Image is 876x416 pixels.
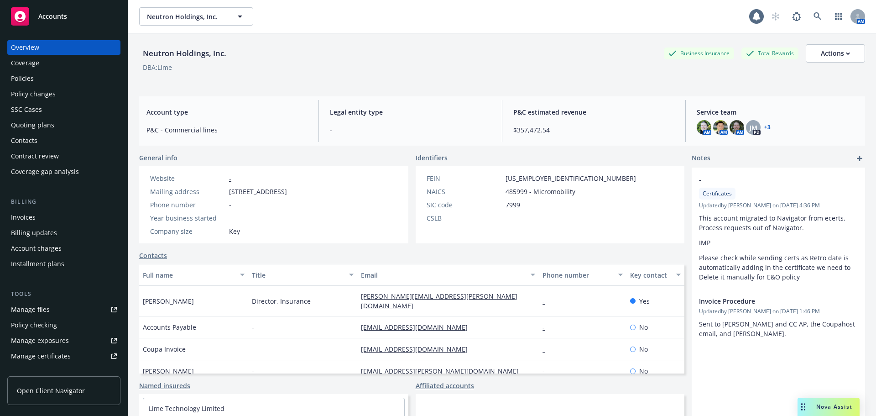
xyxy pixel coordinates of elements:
[143,63,172,72] div: DBA: Lime
[361,345,475,353] a: [EMAIL_ADDRESS][DOMAIN_NAME]
[7,257,120,271] a: Installment plans
[143,322,196,332] span: Accounts Payable
[139,381,190,390] a: Named insureds
[513,107,674,117] span: P&C estimated revenue
[11,210,36,225] div: Invoices
[699,201,858,210] span: Updated by [PERSON_NAME] on [DATE] 4:36 PM
[139,264,248,286] button: Full name
[798,398,860,416] button: Nova Assist
[150,200,225,210] div: Phone number
[7,333,120,348] a: Manage exposures
[821,45,850,62] div: Actions
[730,120,744,135] img: photo
[11,164,79,179] div: Coverage gap analysis
[639,296,650,306] span: Yes
[699,296,834,306] span: Invoice Procedure
[829,7,848,26] a: Switch app
[143,366,194,376] span: [PERSON_NAME]
[150,226,225,236] div: Company size
[416,381,474,390] a: Affiliated accounts
[427,200,502,210] div: SIC code
[143,296,194,306] span: [PERSON_NAME]
[11,133,37,148] div: Contacts
[139,7,253,26] button: Neutron Holdings, Inc.
[816,403,852,411] span: Nova Assist
[11,302,50,317] div: Manage files
[713,120,728,135] img: photo
[664,47,734,59] div: Business Insurance
[11,40,39,55] div: Overview
[764,125,771,130] a: +3
[229,187,287,196] span: [STREET_ADDRESS]
[11,257,64,271] div: Installment plans
[150,213,225,223] div: Year business started
[699,320,857,338] span: Sent to [PERSON_NAME] and CC AP, the Coupahost email, and [PERSON_NAME].
[699,253,858,282] p: Please check while sending certs as Retro date is automatically adding in the certificate we need...
[143,344,186,354] span: Coupa Invoice
[542,297,552,305] a: -
[7,318,120,332] a: Policy checking
[252,296,311,306] span: Director, Insurance
[146,125,308,135] span: P&C - Commercial lines
[361,270,525,280] div: Email
[149,404,224,413] a: Lime Technology Limited
[229,226,240,236] span: Key
[11,56,39,70] div: Coverage
[7,133,120,148] a: Contacts
[703,190,732,198] span: Certificates
[542,345,552,353] a: -
[7,241,120,256] a: Account charges
[11,241,62,256] div: Account charges
[361,367,526,375] a: [EMAIL_ADDRESS][PERSON_NAME][DOMAIN_NAME]
[11,118,54,132] div: Quoting plans
[139,153,177,163] span: General info
[692,153,710,164] span: Notes
[542,367,552,375] a: -
[11,333,69,348] div: Manage exposures
[806,44,865,63] button: Actions
[229,200,231,210] span: -
[361,292,517,310] a: [PERSON_NAME][EMAIL_ADDRESS][PERSON_NAME][DOMAIN_NAME]
[139,251,167,260] a: Contacts
[539,264,626,286] button: Phone number
[357,264,539,286] button: Email
[11,71,34,86] div: Policies
[639,344,648,354] span: No
[427,174,502,183] div: FEIN
[330,125,491,135] span: -
[17,386,85,395] span: Open Client Navigator
[699,213,858,232] p: This account migrated to Navigator from ecerts. Process requests out of Navigator.
[11,349,71,363] div: Manage certificates
[361,323,475,332] a: [EMAIL_ADDRESS][DOMAIN_NAME]
[766,7,785,26] a: Start snowing
[808,7,827,26] a: Search
[139,47,230,59] div: Neutron Holdings, Inc.
[7,164,120,179] a: Coverage gap analysis
[146,107,308,117] span: Account type
[7,87,120,101] a: Policy changes
[7,71,120,86] a: Policies
[506,200,520,210] span: 7999
[143,270,235,280] div: Full name
[741,47,798,59] div: Total Rewards
[506,174,636,183] span: [US_EMPLOYER_IDENTIFICATION_NUMBER]
[7,102,120,117] a: SSC Cases
[798,398,809,416] div: Drag to move
[252,270,344,280] div: Title
[639,322,648,332] span: No
[427,187,502,196] div: NAICS
[7,40,120,55] a: Overview
[7,226,120,240] a: Billing updates
[506,213,508,223] span: -
[542,323,552,332] a: -
[699,307,858,316] span: Updated by [PERSON_NAME] on [DATE] 1:46 PM
[697,120,711,135] img: photo
[427,213,502,223] div: CSLB
[11,226,57,240] div: Billing updates
[854,153,865,164] a: add
[147,12,226,21] span: Neutron Holdings, Inc.
[750,123,757,132] span: JM
[692,168,865,289] div: -CertificatesUpdatedby [PERSON_NAME] on [DATE] 4:36 PMThis account migrated to Navigator from ece...
[252,344,254,354] span: -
